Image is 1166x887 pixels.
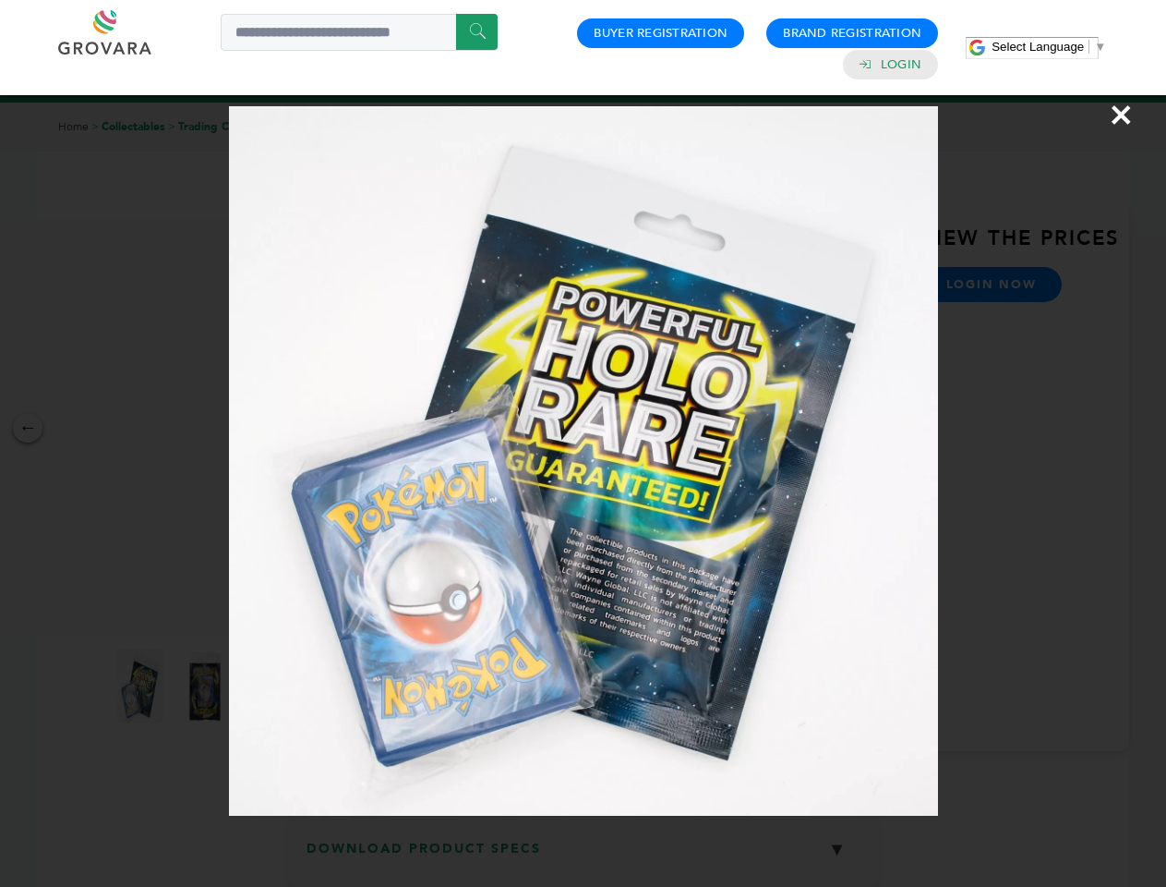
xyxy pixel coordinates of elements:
[594,25,727,42] a: Buyer Registration
[992,40,1084,54] span: Select Language
[1094,40,1106,54] span: ▼
[881,56,921,73] a: Login
[992,40,1106,54] a: Select Language​
[221,14,498,51] input: Search a product or brand...
[783,25,921,42] a: Brand Registration
[1088,40,1089,54] span: ​
[1109,89,1134,140] span: ×
[229,106,938,816] img: Image Preview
